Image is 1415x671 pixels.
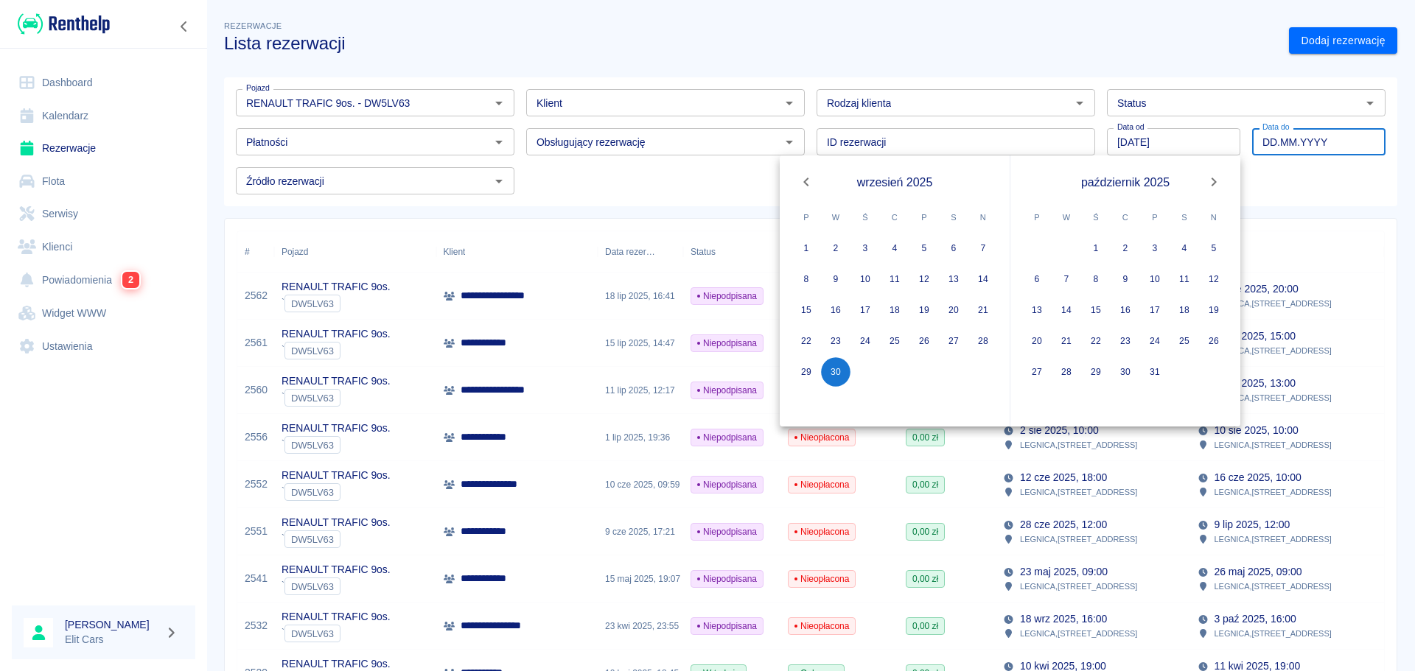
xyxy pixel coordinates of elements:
button: Otwórz [489,171,509,192]
span: czwartek [1112,203,1139,232]
span: DW5LV63 [285,487,340,498]
button: 4 [880,233,909,263]
button: 3 [850,233,880,263]
a: 2532 [245,618,268,633]
p: RENAULT TRAFIC 9os. [282,468,391,483]
p: LEGNICA , [STREET_ADDRESS] [1215,344,1332,357]
button: 20 [939,295,968,325]
button: Otwórz [779,132,800,152]
button: 30 [1111,357,1140,387]
p: LEGNICA , [STREET_ADDRESS] [1215,627,1332,640]
a: Flota [12,165,195,198]
p: LEGNICA , [STREET_ADDRESS] [1020,627,1137,640]
a: Kalendarz [12,99,195,133]
button: 25 [1170,326,1199,356]
button: 13 [939,264,968,294]
button: 10 [850,264,880,294]
button: 15 [1081,295,1111,325]
a: Serwisy [12,197,195,231]
a: Ustawienia [12,330,195,363]
a: Dashboard [12,66,195,99]
img: Renthelp logo [18,12,110,36]
span: DW5LV63 [285,628,340,639]
span: DW5LV63 [285,581,340,592]
a: 2561 [245,335,268,351]
p: LEGNICA , [STREET_ADDRESS] [1215,580,1332,593]
span: 0,00 zł [906,525,944,538]
button: 11 [880,264,909,294]
h6: [PERSON_NAME] [65,617,159,632]
button: Otwórz [489,93,509,113]
a: 2560 [245,382,268,398]
button: 8 [1081,264,1111,294]
div: Status [683,231,780,273]
p: 3 paź 2025, 16:00 [1215,611,1296,627]
button: 27 [939,326,968,356]
span: niedziela [970,203,996,232]
p: LEGNICA , [STREET_ADDRESS] [1215,438,1332,452]
p: LEGNICA , [STREET_ADDRESS] [1215,533,1332,546]
p: 2 sie 2025, 10:00 [1020,423,1099,438]
div: 11 lip 2025, 12:17 [598,367,683,414]
p: 18 wrz 2025, 16:00 [1020,611,1107,627]
a: Powiadomienia2 [12,263,195,297]
button: 21 [1052,326,1081,356]
button: 23 [1111,326,1140,356]
span: poniedziałek [793,203,820,232]
button: Sort [655,242,676,262]
button: Zwiń nawigację [173,17,195,36]
div: Status [691,231,716,273]
button: 31 [1140,357,1170,387]
div: 18 lip 2025, 16:41 [598,273,683,320]
a: Dodaj rezerwację [1289,27,1397,55]
button: 29 [792,357,821,387]
div: Klient [444,231,466,273]
a: Widget WWW [12,297,195,330]
button: 18 [1170,295,1199,325]
span: 2 [122,272,140,289]
button: 14 [1052,295,1081,325]
input: DD.MM.YYYY [1252,128,1386,155]
p: 10 sie 2025, 10:00 [1215,423,1299,438]
div: 15 maj 2025, 19:07 [598,555,683,603]
button: 23 [821,326,850,356]
span: Niepodpisana [691,384,763,397]
span: Niepodpisana [691,289,763,303]
p: 31 sie 2025, 20:00 [1215,281,1299,297]
p: LEGNICA , [STREET_ADDRESS] [1215,297,1332,310]
button: 18 [880,295,909,325]
span: czwartek [881,203,908,232]
button: 7 [1052,264,1081,294]
div: ` [282,342,391,359]
div: 23 kwi 2025, 23:55 [598,603,683,650]
p: 12 cze 2025, 18:00 [1020,470,1107,485]
button: 19 [909,295,939,325]
button: 12 [909,264,939,294]
span: Niepodpisana [691,525,763,538]
button: 16 [821,295,850,325]
p: RENAULT TRAFIC 9os. [282,373,391,389]
button: 16 [1111,295,1140,325]
span: DW5LV63 [285,440,340,451]
span: wtorek [822,203,849,232]
button: 4 [1170,233,1199,263]
div: Klient [436,231,598,273]
a: 2562 [245,288,268,303]
button: 11 [1170,264,1199,294]
span: 0,00 zł [906,478,944,491]
p: LEGNICA , [STREET_ADDRESS] [1215,391,1332,404]
button: 22 [792,326,821,356]
button: 28 [968,326,998,356]
p: LEGNICA , [STREET_ADDRESS] [1020,533,1137,546]
span: piątek [911,203,937,232]
button: 5 [1199,233,1229,263]
button: 15 [792,295,821,325]
button: 9 [821,264,850,294]
div: ` [282,483,391,501]
p: RENAULT TRAFIC 9os. [282,609,391,625]
span: środa [1083,203,1109,232]
p: RENAULT TRAFIC 9os. [282,421,391,436]
span: 0,00 zł [906,431,944,444]
label: Pojazd [246,82,270,94]
button: 28 [1052,357,1081,387]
